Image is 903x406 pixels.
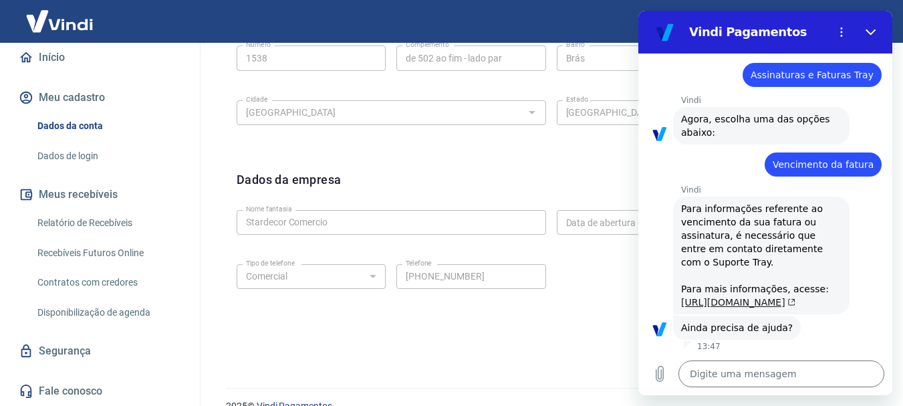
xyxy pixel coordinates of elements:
[557,210,833,235] input: DD/MM/YYYY
[241,104,520,121] input: Digite aqui algumas palavras para buscar a cidade
[246,94,267,104] label: Cidade
[16,1,103,41] img: Vindi
[638,11,892,395] iframe: Janela de mensagens
[566,94,588,104] label: Estado
[16,83,184,112] button: Meu cadastro
[32,112,184,140] a: Dados da conta
[32,209,184,237] a: Relatório de Recebíveis
[32,269,184,296] a: Contratos com credores
[566,39,585,49] label: Bairro
[839,9,887,34] button: Sair
[246,39,271,49] label: Número
[246,204,292,214] label: Nome fantasia
[16,180,184,209] button: Meus recebíveis
[406,39,449,49] label: Complemento
[16,377,184,406] a: Fale conosco
[32,239,184,267] a: Recebíveis Futuros Online
[237,171,341,205] h6: Dados da empresa
[246,258,295,268] label: Tipo de telefone
[16,43,184,72] a: Início
[32,299,184,326] a: Disponibilização de agenda
[16,336,184,366] a: Segurança
[406,258,432,268] label: Telefone
[32,142,184,170] a: Dados de login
